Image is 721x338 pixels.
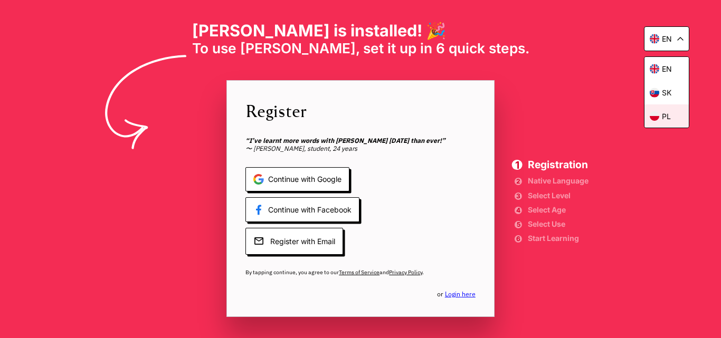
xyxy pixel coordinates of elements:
h1: [PERSON_NAME] is installed! 🎉 [192,21,529,41]
span: 〜 [PERSON_NAME], student, 24 years [245,137,476,153]
a: Terms of Service [339,268,380,276]
span: Select Age [528,207,589,213]
span: Register with Email [245,228,343,255]
span: or [437,290,476,298]
p: en [662,34,672,43]
span: Continue with Facebook [245,197,359,222]
span: Native Language [528,178,589,184]
b: “I’ve learnt more words with [PERSON_NAME] [DATE] than ever!” [245,136,445,144]
span: By tapping continue, you agree to our and . [245,268,476,276]
p: sk [662,88,671,97]
a: Privacy Policy [389,268,422,276]
span: To use [PERSON_NAME], set it up in 6 quick steps. [192,40,529,57]
a: Login here [445,289,476,298]
span: Select Use [528,221,589,227]
span: Registration [528,160,589,170]
span: Register [245,99,476,123]
p: en [662,64,672,73]
span: Start Learning [528,235,589,242]
p: pl [662,112,671,121]
span: Select Level [528,192,589,199]
span: Continue with Google [245,167,349,192]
